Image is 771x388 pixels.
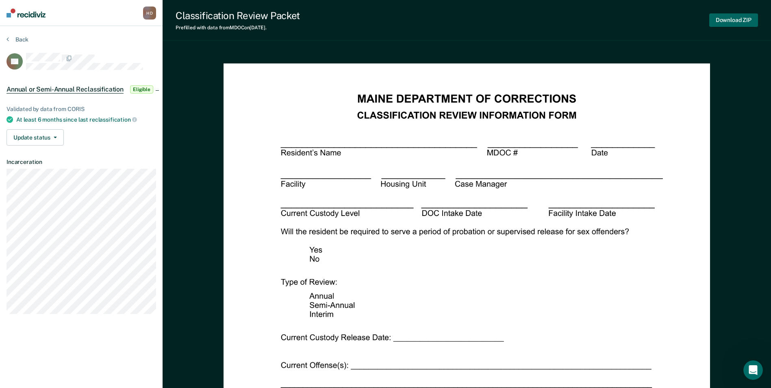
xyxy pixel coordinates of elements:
[7,106,156,113] div: Validated by data from CORIS
[176,10,300,22] div: Classification Review Packet
[709,13,758,27] button: Download ZIP
[89,116,137,123] span: reclassification
[743,360,763,380] iframe: Intercom live chat
[7,159,156,166] dt: Incarceration
[7,129,64,146] button: Update status
[130,85,153,94] span: Eligible
[7,9,46,17] img: Recidiviz
[16,116,156,123] div: At least 6 months since last
[7,36,28,43] button: Back
[143,7,156,20] button: HD
[7,85,124,94] span: Annual or Semi-Annual Reclassification
[176,25,300,31] div: Prefilled with data from MDOC on [DATE] .
[143,7,156,20] div: H D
